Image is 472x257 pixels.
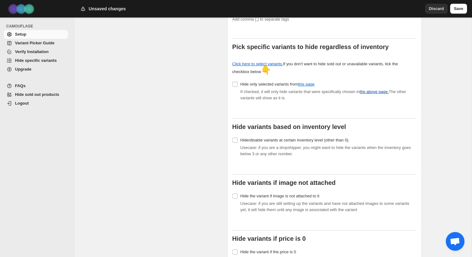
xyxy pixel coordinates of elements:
b: Hide variants if image not attached [232,179,336,186]
b: Pick specific variants to hide regardless of inventory [232,43,389,50]
div: If you don't want to hide sold out or unavailable variants, tick the checkbox below [232,61,398,75]
span: If checked, it will only hide variants that were specifically chosen in The other variants will s... [240,89,406,100]
span: Add comma (,) to separate tags [232,17,289,22]
a: Hide specific variants [4,56,68,65]
span: Verify Installation [15,49,49,54]
a: FAQs [4,82,68,90]
span: Usecase: if you are a dropshipper, you might want to hide the variants when the inventory goes be... [240,145,411,156]
a: this page [298,82,315,86]
span: Discard [429,6,444,12]
a: Variant Picker Guide [4,39,68,47]
a: Open chat [446,232,465,251]
span: FAQs [15,83,26,88]
b: Hide variants based on inventory level [232,123,346,130]
button: Discard [425,4,448,14]
b: Hide variants if price is 0 [232,235,306,242]
a: Click here to select variants. [232,62,283,66]
a: Setup [4,30,68,39]
span: Upgrade [15,67,32,72]
span: Variant Picker Guide [15,41,54,45]
span: Hide only selected variants from [240,82,315,86]
span: Hide the variant if the price is 0 [240,250,296,254]
a: Verify Installation [4,47,68,56]
span: CAMOUFLAGE [6,24,71,29]
span: 👇 [261,66,271,75]
span: Logout [15,101,29,106]
a: Logout [4,99,68,108]
span: Setup [15,32,26,37]
span: Hide sold out products [15,92,59,97]
button: Save [450,4,467,14]
span: Save [454,6,463,12]
span: Usecase: if you are still setting up the variants and have not attached images to some variants y... [240,201,409,212]
span: Hide specific variants [15,58,57,63]
a: the above page. [360,89,389,94]
span: Hide/disable variants at certain inventory level (other than 0). [240,138,350,142]
h2: Unsaved changes [89,6,126,12]
a: Hide sold out products [4,90,68,99]
a: Upgrade [4,65,68,74]
span: Hide the variant if image is not attached to it [240,194,319,198]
